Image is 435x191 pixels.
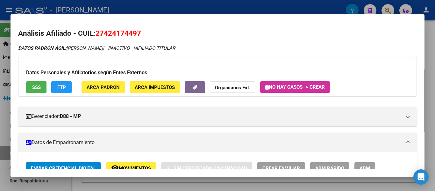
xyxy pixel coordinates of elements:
[26,69,409,77] h3: Datos Personales y Afiliatorios según Entes Externos:
[18,45,66,51] strong: DATOS PADRÓN ÁGIL:
[354,162,375,174] button: ABM
[18,107,417,126] mat-expansion-panel-header: Gerenciador:D88 - MP
[130,81,180,93] button: ARCA Impuestos
[310,162,349,174] button: ABM Rápido
[174,165,247,171] span: Sin Certificado Discapacidad
[119,165,151,171] span: Movimientos
[315,165,344,171] span: ABM Rápido
[96,29,141,37] span: 27424174497
[31,165,96,171] span: Enviar Credencial Digital
[26,81,46,93] button: SSS
[413,169,429,185] div: Open Intercom Messenger
[57,84,66,90] span: FTP
[260,81,330,93] button: No hay casos -> Crear
[215,85,250,91] strong: Organismos Ext.
[51,81,72,93] button: FTP
[257,162,305,174] button: Crear Familiar
[26,113,402,120] mat-panel-title: Gerenciador:
[135,84,175,90] span: ARCA Impuestos
[82,81,125,93] button: ARCA Padrón
[18,45,175,51] i: | INACTIVO |
[360,165,370,171] span: ABM
[262,165,300,171] span: Crear Familiar
[18,133,417,152] mat-expansion-panel-header: Datos de Empadronamiento
[265,84,325,90] span: No hay casos -> Crear
[111,164,119,172] mat-icon: remove_red_eye
[135,45,175,51] span: AFILIADO TITULAR
[161,162,252,174] button: Sin Certificado Discapacidad
[87,84,120,90] span: ARCA Padrón
[32,84,41,90] span: SSS
[106,162,156,174] button: Movimientos
[60,113,81,120] strong: D88 - MP
[18,28,417,39] h2: Análisis Afiliado - CUIL:
[26,139,402,146] mat-panel-title: Datos de Empadronamiento
[26,162,101,174] button: Enviar Credencial Digital
[210,81,255,93] button: Organismos Ext.
[18,45,103,51] span: [PERSON_NAME]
